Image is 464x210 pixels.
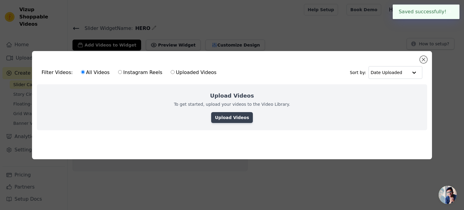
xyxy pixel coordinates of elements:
[211,112,253,123] a: Upload Videos
[174,101,290,107] p: To get started, upload your videos to the Video Library.
[118,69,163,76] label: Instagram Reels
[42,66,220,79] div: Filter Videos:
[210,92,254,100] h2: Upload Videos
[446,8,453,15] button: Close
[393,5,459,19] div: Saved successfully!
[350,66,423,79] div: Sort by:
[420,56,427,63] button: Close modal
[170,69,217,76] label: Uploaded Videos
[439,186,457,204] a: Open chat
[81,69,110,76] label: All Videos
